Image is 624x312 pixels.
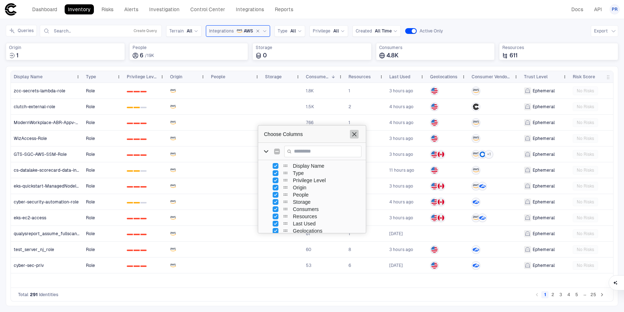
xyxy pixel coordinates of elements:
span: Role [86,120,95,125]
span: Active Only [420,28,443,34]
span: Type [86,74,96,80]
span: Resources [348,74,371,80]
div: 20/08/2025 12:06:55 [389,247,413,252]
div: 20/08/2025 10:29:13 [389,199,413,205]
a: Investigation [146,4,183,14]
div: 2 [140,265,147,267]
a: Risks [98,4,117,14]
span: Privilege Level [127,74,157,80]
button: Go to page 4 [565,291,572,298]
span: Resources [293,214,361,219]
button: PR [610,4,620,14]
img: US [431,167,438,173]
div: 0 [127,123,133,124]
span: Origin [170,74,182,80]
div: … [581,291,588,298]
div: Display Name Column [258,162,366,170]
span: PR [612,6,617,12]
div: AWS [473,215,479,221]
div: 20/08/2025 10:22:54 [389,120,413,126]
div: 20/08/2025 12:06:55 [389,151,413,157]
span: All [290,28,296,34]
div: Zscaler [473,262,479,269]
div: 20/08/2025 11:52:25 [389,183,413,189]
div: 1 [134,234,140,235]
a: Reports [272,4,296,14]
div: 1 [134,218,140,219]
div: 2 [140,218,147,219]
div: 0 [127,250,133,251]
span: 6 [140,52,143,59]
div: People Column [258,191,366,198]
span: clutch-external-role [14,104,55,110]
div: 0 [127,218,133,219]
a: Alerts [121,4,142,14]
span: No Risks [577,199,594,205]
span: Type [293,170,361,176]
button: Create Query [132,27,159,35]
span: 3 hours ago [389,151,413,157]
span: Storage [293,199,361,205]
span: Role [86,136,95,141]
span: No Risks [577,263,594,268]
span: 8 [348,247,351,252]
span: Integrations [209,28,234,34]
span: zcc-secrets-lambda-role [14,88,65,94]
span: Ephemeral [533,247,555,252]
img: US [431,199,438,205]
span: Ephemeral [533,151,555,157]
div: Choose Columns [258,125,366,233]
span: Ephemeral [533,104,555,110]
span: Trust Level [524,74,548,80]
span: No Risks [577,120,594,126]
div: 1 [134,107,140,108]
span: All [187,28,192,34]
input: Filter Columns Input [284,146,361,157]
span: WizAccess-Role [14,136,47,141]
span: Role [86,263,95,268]
div: 0 [127,139,133,140]
div: Zscaler [479,215,486,221]
div: 1 [134,139,140,140]
img: CA [438,199,444,205]
a: Integrations [233,4,267,14]
div: 1 [134,186,140,188]
img: US [431,119,438,126]
div: 1 [134,123,140,124]
a: Dashboard [29,4,60,14]
div: Total employees associated with identities [129,43,248,60]
span: 4 hours ago [389,120,413,126]
span: 3 hours ago [389,183,413,189]
span: Risk Score [573,74,595,80]
span: 4 hours ago [389,104,413,110]
span: eks-ec2-access [14,215,46,221]
span: Created [356,28,372,34]
span: No Risks [577,88,594,94]
span: Display Name [293,163,361,169]
div: 0 [127,154,133,156]
span: Consumers [306,74,328,80]
div: 2 [140,250,147,251]
span: 2 [348,104,351,110]
div: AWS [473,88,479,94]
span: Ephemeral [533,215,555,221]
div: Zscaler [473,246,479,253]
span: 3 hours ago [389,88,413,94]
span: No Risks [577,247,594,252]
div: 2 [140,234,147,235]
div: Total sources where identities were created [6,43,125,60]
span: Choose Columns [264,131,346,137]
div: Resources Column [258,213,366,220]
div: Expand queries side panel [6,25,40,36]
span: 1.8K [306,88,314,94]
div: 1 [134,91,140,92]
span: No Risks [577,136,594,141]
div: 1 [134,154,140,156]
span: 3 hours ago [389,136,413,141]
span: 1.5K [306,104,314,110]
div: 0 [127,91,133,92]
img: US [431,104,438,110]
span: Role [86,199,95,205]
div: 1 [134,170,140,172]
span: 4.8K [386,52,399,59]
